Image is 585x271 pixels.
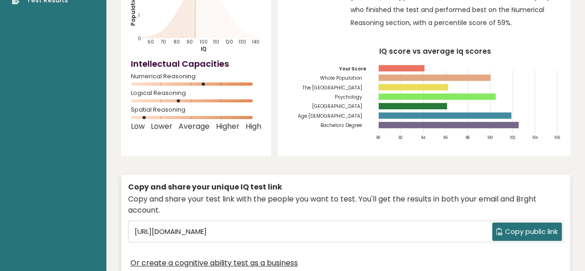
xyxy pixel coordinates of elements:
[213,39,219,45] tspan: 110
[252,39,259,45] tspan: 140
[443,135,447,140] tspan: 96
[398,135,403,140] tspan: 92
[131,108,261,112] span: Spatial Reasoning
[131,57,261,70] h4: Intellectual Capacities
[246,125,261,128] span: High
[532,135,537,140] tspan: 104
[179,125,209,128] span: Average
[216,125,239,128] span: Higher
[510,135,515,140] tspan: 102
[138,36,141,42] tspan: 0
[138,13,140,19] tspan: 1
[487,135,493,140] tspan: 100
[239,39,246,45] tspan: 130
[131,75,261,78] span: Numerical Reasoning
[379,46,491,56] tspan: IQ score vs average Iq scores
[131,125,145,128] span: Low
[173,39,180,45] tspan: 80
[320,75,362,82] tspan: Whole Population
[376,135,380,140] tspan: 90
[186,39,193,45] tspan: 90
[226,39,233,45] tspan: 120
[465,135,469,140] tspan: 98
[130,258,298,269] a: Or create a cognitive ability test as a business
[297,113,362,120] tspan: Age [DEMOGRAPHIC_DATA]
[151,125,172,128] span: Lower
[131,91,261,95] span: Logical Reasoning
[505,227,558,237] span: Copy public link
[334,94,362,101] tspan: Psychology
[128,194,563,216] div: Copy and share your test link with the people you want to test. You'll get the results in both yo...
[302,84,362,91] tspan: The [GEOGRAPHIC_DATA]
[312,103,362,110] tspan: [GEOGRAPHIC_DATA]
[554,135,560,140] tspan: 106
[320,122,362,129] tspan: Bachelors Degree
[201,45,207,53] tspan: IQ
[148,39,154,45] tspan: 60
[160,39,166,45] tspan: 70
[199,39,207,45] tspan: 100
[492,222,562,241] button: Copy public link
[128,182,563,193] div: Copy and share your unique IQ test link
[339,65,366,72] tspan: Your Score
[420,135,425,140] tspan: 94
